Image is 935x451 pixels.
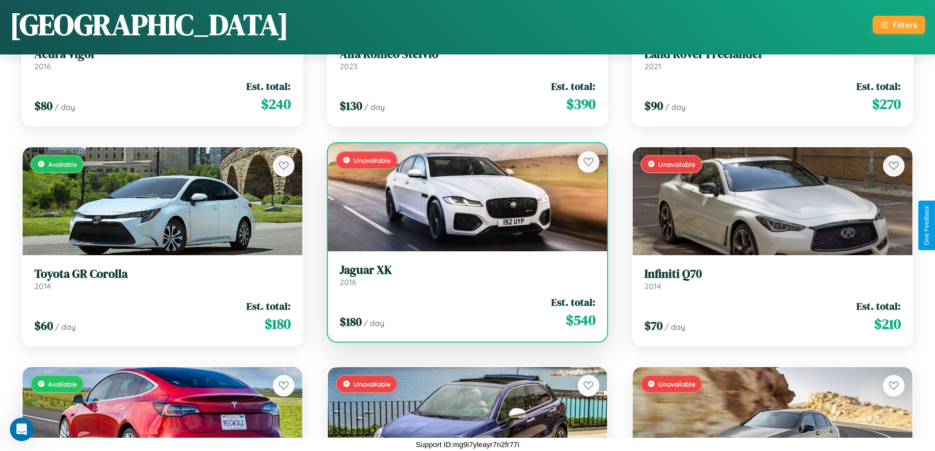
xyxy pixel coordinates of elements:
span: 2023 [340,61,357,71]
iframe: Intercom live chat [10,418,33,441]
h3: Jaguar XK [340,263,596,277]
span: 2016 [34,61,51,71]
span: $ 240 [261,94,291,114]
h3: Infiniti Q70 [644,267,901,281]
a: Acura Vigor2016 [34,47,291,71]
span: Unavailable [353,380,391,388]
a: Land Rover Freelander2021 [644,47,901,71]
span: Est. total: [856,299,901,313]
span: Unavailable [353,156,391,164]
span: $ 180 [340,314,362,330]
a: Alfa Romeo Stelvio2023 [340,47,596,71]
span: Available [48,380,77,388]
h1: [GEOGRAPHIC_DATA] [10,4,289,45]
h3: Alfa Romeo Stelvio [340,47,596,61]
span: $ 60 [34,318,53,334]
span: Est. total: [246,299,291,313]
span: / day [364,318,384,328]
span: / day [54,102,75,112]
span: $ 540 [566,310,595,330]
a: Infiniti Q702014 [644,267,901,291]
span: Unavailable [658,160,695,168]
span: Unavailable [658,380,695,388]
span: $ 130 [340,98,362,114]
span: 2014 [644,281,661,291]
span: / day [55,322,76,332]
p: Support ID: mg9i7yleayr7n2fr77i [416,438,519,451]
div: Filters [893,20,917,30]
span: / day [364,102,385,112]
span: 2021 [644,61,661,71]
button: Filters [873,16,925,34]
span: / day [665,322,685,332]
span: Est. total: [246,79,291,93]
span: $ 70 [644,318,663,334]
span: Est. total: [551,79,595,93]
span: Est. total: [551,295,595,309]
h3: Land Rover Freelander [644,47,901,61]
h3: Toyota GR Corolla [34,267,291,281]
span: Est. total: [856,79,901,93]
span: $ 270 [872,94,901,114]
span: $ 210 [874,314,901,334]
span: $ 390 [566,94,595,114]
span: 2016 [340,277,356,287]
span: Available [48,160,77,168]
span: / day [665,102,686,112]
span: 2014 [34,281,51,291]
a: Toyota GR Corolla2014 [34,267,291,291]
span: $ 90 [644,98,663,114]
span: $ 180 [265,314,291,334]
h3: Acura Vigor [34,47,291,61]
span: $ 80 [34,98,53,114]
div: Give Feedback [923,206,930,245]
a: Jaguar XK2016 [340,263,596,287]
